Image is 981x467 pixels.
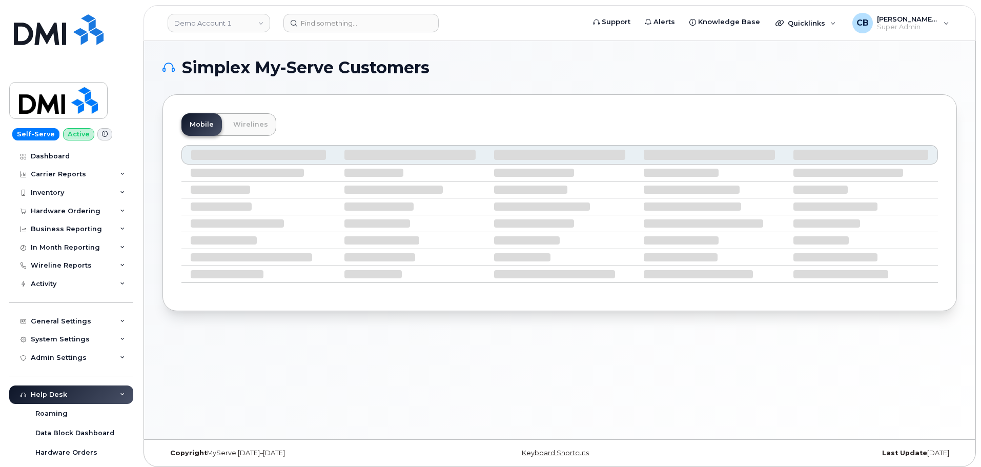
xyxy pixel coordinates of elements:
[225,113,276,136] a: Wirelines
[182,60,430,75] span: Simplex My-Serve Customers
[522,449,589,457] a: Keyboard Shortcuts
[882,449,927,457] strong: Last Update
[170,449,207,457] strong: Copyright
[162,449,427,457] div: MyServe [DATE]–[DATE]
[181,113,222,136] a: Mobile
[692,449,957,457] div: [DATE]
